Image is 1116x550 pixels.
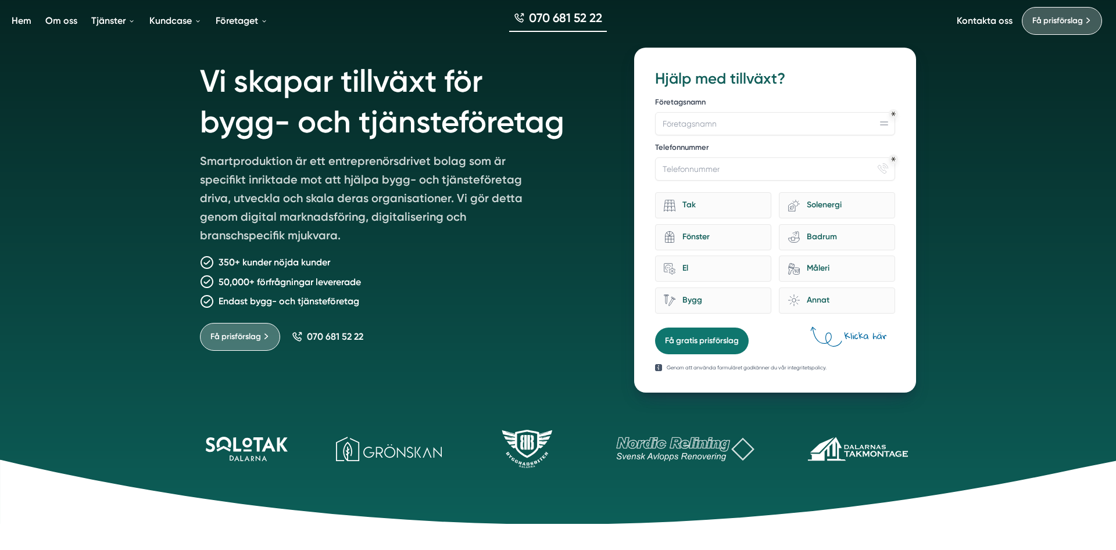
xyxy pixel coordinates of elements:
[667,364,827,372] p: Genom att använda formuläret godkänner du vår integritetspolicy.
[957,15,1013,26] a: Kontakta oss
[89,6,138,35] a: Tjänster
[655,97,895,110] label: Företagsnamn
[147,6,204,35] a: Kundcase
[219,255,330,269] p: 350+ kunder nöjda kunder
[655,328,749,354] button: Få gratis prisförslag
[43,6,80,35] a: Om oss
[655,69,895,89] h3: Hjälp med tillväxt?
[1022,7,1102,35] a: Få prisförslag
[529,9,602,26] span: 070 681 52 22
[891,157,896,161] div: Obligatoriskt
[292,331,363,342] a: 070 681 52 22
[213,6,270,35] a: Företaget
[655,142,895,155] label: Telefonnummer
[200,48,606,152] h1: Vi skapar tillväxt för bygg- och tjänsteföretag
[891,112,896,116] div: Obligatoriskt
[210,330,261,343] span: Få prisförslag
[655,112,895,135] input: Företagsnamn
[9,6,34,35] a: Hem
[200,323,280,351] a: Få prisförslag
[1032,15,1083,27] span: Få prisförslag
[219,294,359,308] p: Endast bygg- och tjänsteföretag
[307,331,363,342] span: 070 681 52 22
[655,157,895,181] input: Telefonnummer
[200,152,535,249] p: Smartproduktion är ett entreprenörsdrivet bolag som är specifikt inriktade mot att hjälpa bygg- o...
[509,9,607,32] a: 070 681 52 22
[219,275,361,289] p: 50,000+ förfrågningar levererade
